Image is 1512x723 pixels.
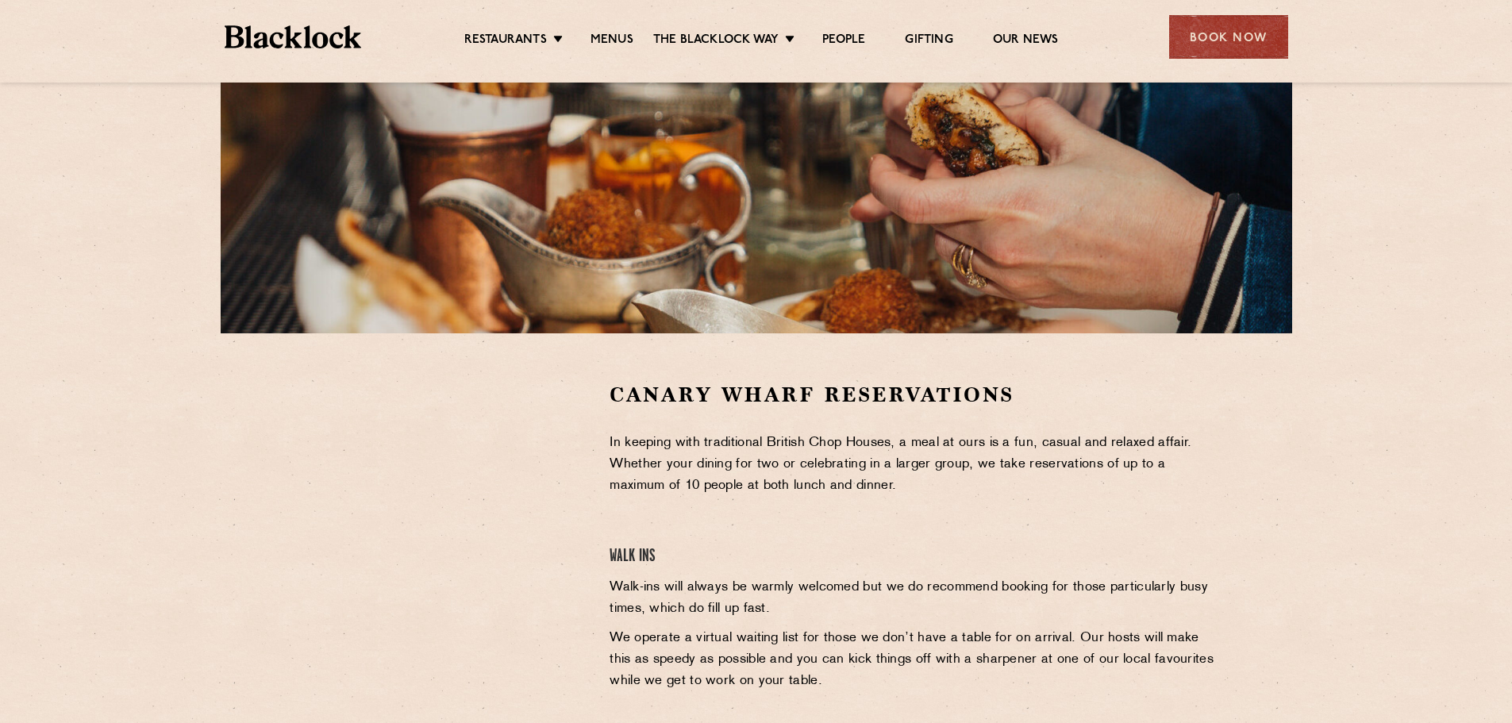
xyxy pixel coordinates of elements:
[993,33,1059,50] a: Our News
[464,33,547,50] a: Restaurants
[653,33,779,50] a: The Blacklock Way
[591,33,633,50] a: Menus
[610,381,1218,409] h2: Canary Wharf Reservations
[610,546,1218,567] h4: Walk Ins
[610,433,1218,497] p: In keeping with traditional British Chop Houses, a meal at ours is a fun, casual and relaxed affa...
[610,577,1218,620] p: Walk-ins will always be warmly welcomed but we do recommend booking for those particularly busy t...
[822,33,865,50] a: People
[1169,15,1288,59] div: Book Now
[905,33,952,50] a: Gifting
[225,25,362,48] img: BL_Textured_Logo-footer-cropped.svg
[351,381,529,620] iframe: OpenTable make booking widget
[610,628,1218,692] p: We operate a virtual waiting list for those we don’t have a table for on arrival. Our hosts will ...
